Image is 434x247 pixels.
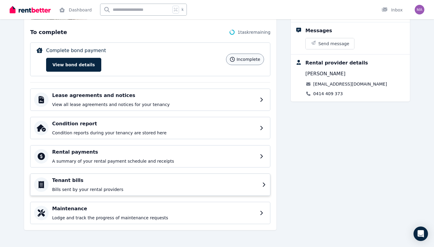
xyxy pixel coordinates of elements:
div: Messages [305,27,332,34]
img: Mazaya Azelia [415,5,424,14]
a: [EMAIL_ADDRESS][DOMAIN_NAME] [313,81,387,87]
div: Rental provider details [305,59,368,67]
span: incomplete [237,56,260,62]
button: View bond details [46,58,101,72]
span: 1 task remaining [237,29,270,35]
h4: Rental payments [52,149,256,156]
div: Inbox [382,7,403,13]
p: Complete bond payment [46,47,106,54]
p: View all lease agreements and notices for your tenancy [52,102,256,108]
p: Condition reports during your tenancy are stored here [52,130,256,136]
h4: Lease agreements and notices [52,92,256,99]
p: A summary of your rental payment schedule and receipts [52,158,256,164]
p: Lodge and track the progress of maintenance requests [52,215,256,221]
h4: Tenant bills [52,177,259,184]
div: Open Intercom Messenger [414,227,428,241]
span: [PERSON_NAME] [305,70,345,77]
button: Send message [306,38,354,49]
img: RentBetter [10,5,51,14]
img: Complete bond payment [36,48,42,53]
p: Bills sent by your rental providers [52,186,259,192]
span: To complete [30,28,67,36]
h4: Condition report [52,120,256,127]
span: Send message [318,41,349,47]
a: 0414 409 373 [313,91,343,97]
span: k [181,7,184,12]
h4: Maintenance [52,205,256,212]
